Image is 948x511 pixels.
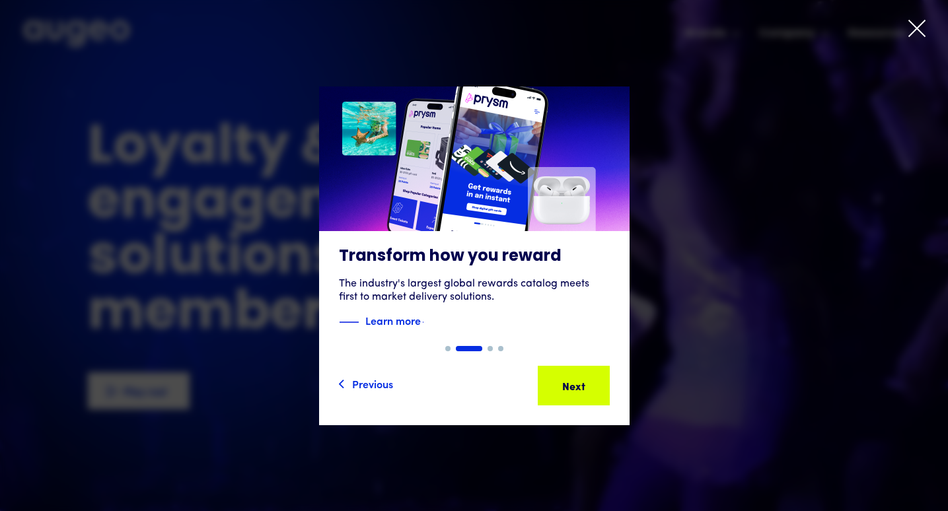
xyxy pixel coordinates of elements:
[365,313,421,327] strong: Learn more
[319,86,630,346] a: Transform how you rewardThe industry's largest global rewards catalog meets first to market deliv...
[339,247,610,267] h3: Transform how you reward
[445,346,451,351] div: Show slide 1 of 4
[488,346,493,351] div: Show slide 3 of 4
[339,314,359,330] img: Blue decorative line
[456,346,482,351] div: Show slide 2 of 4
[498,346,503,351] div: Show slide 4 of 4
[422,314,442,330] img: Blue text arrow
[339,277,610,304] div: The industry's largest global rewards catalog meets first to market delivery solutions.
[352,376,393,392] div: Previous
[538,366,610,405] a: Next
